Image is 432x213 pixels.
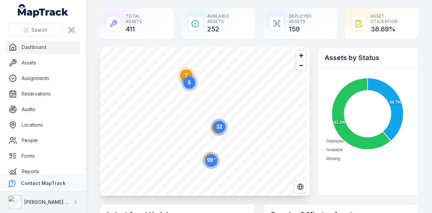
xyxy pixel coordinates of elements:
a: People [5,134,81,147]
button: Search [8,24,62,36]
span: Search [31,27,47,33]
span: Missing [326,156,340,161]
a: Reports [5,165,81,178]
a: Forms [5,149,81,163]
button: Zoom out [296,60,306,70]
tspan: + [214,157,216,161]
a: Reservations [5,87,81,101]
a: MapTrack [18,4,69,18]
strong: Contact MapTrack [21,180,65,186]
button: Switch to Satellite View [294,180,307,193]
text: 32 [216,124,222,130]
a: Audits [5,103,81,116]
h2: Assets by Status [325,53,411,62]
strong: [PERSON_NAME] Group [24,199,80,205]
span: Available [326,148,343,152]
a: Assets [5,56,81,70]
span: Deployed [326,139,344,143]
text: 6 [188,80,191,85]
button: Zoom in [296,51,306,60]
a: Locations [5,118,81,132]
canvas: Map [100,47,306,196]
a: Dashboard [5,41,81,54]
a: Assignments [5,72,81,85]
text: 99 [207,157,216,163]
